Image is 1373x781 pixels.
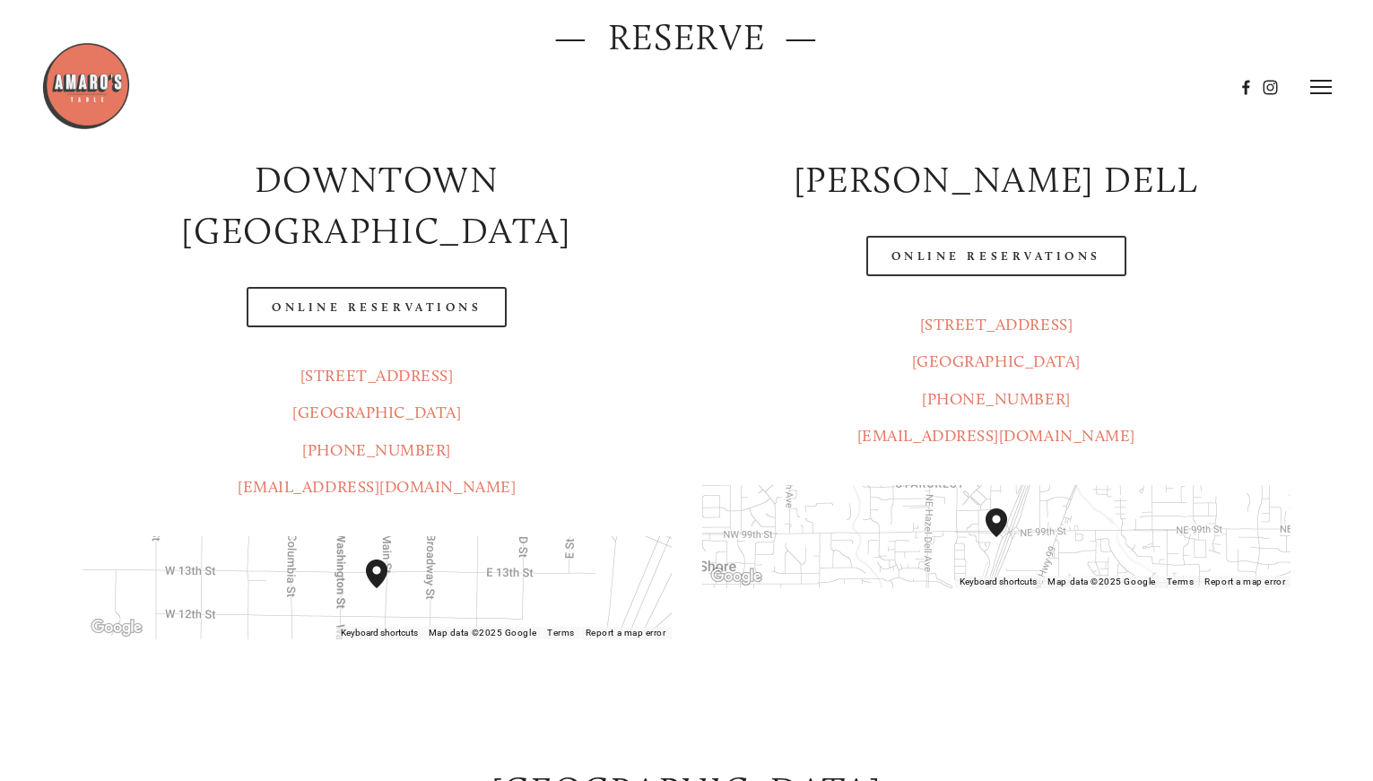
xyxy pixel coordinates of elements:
a: Online Reservations [247,287,507,327]
h2: [PERSON_NAME] DELL [702,154,1291,205]
a: Terms [1167,577,1195,586]
a: [GEOGRAPHIC_DATA] [292,403,461,422]
a: [EMAIL_ADDRESS][DOMAIN_NAME] [857,426,1135,446]
a: [GEOGRAPHIC_DATA] [912,351,1081,371]
div: Amaro's Table 816 Northeast 98th Circle Vancouver, WA, 98665, United States [986,508,1029,566]
a: [STREET_ADDRESS] [300,366,454,386]
h2: Downtown [GEOGRAPHIC_DATA] [83,154,672,256]
a: [STREET_ADDRESS] [920,315,1073,334]
a: [PHONE_NUMBER] [302,440,451,460]
a: Online Reservations [866,236,1126,276]
img: Google [707,565,766,588]
img: Amaro's Table [41,41,131,131]
a: Open this area in Google Maps (opens a new window) [87,616,146,639]
a: [EMAIL_ADDRESS][DOMAIN_NAME] [238,477,516,497]
a: Report a map error [1204,577,1285,586]
a: Terms [547,628,575,638]
button: Keyboard shortcuts [960,576,1037,588]
a: Report a map error [586,628,666,638]
a: [PHONE_NUMBER] [922,389,1071,409]
button: Keyboard shortcuts [341,627,418,639]
span: Map data ©2025 Google [429,628,536,638]
span: Map data ©2025 Google [1047,577,1155,586]
img: Google [87,616,146,639]
a: Open this area in Google Maps (opens a new window) [707,565,766,588]
div: Amaro's Table 1220 Main Street vancouver, United States [366,560,409,617]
